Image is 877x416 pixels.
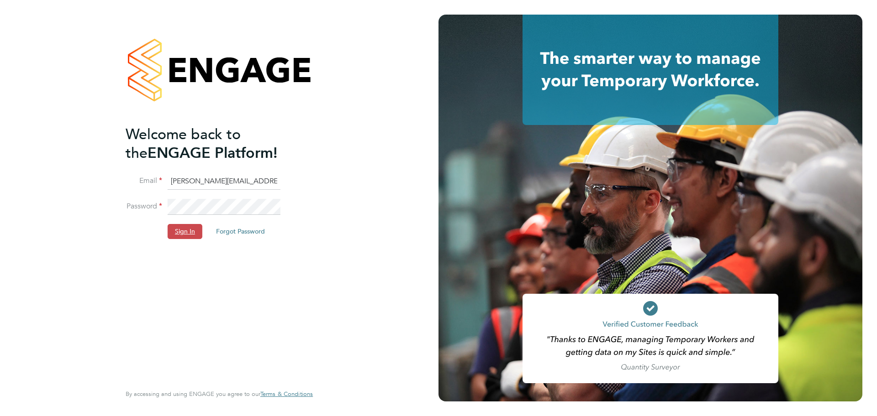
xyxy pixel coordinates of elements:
a: Terms & Conditions [260,390,313,398]
label: Email [126,176,162,186]
button: Sign In [168,224,202,239]
span: Welcome back to the [126,125,241,162]
span: By accessing and using ENGAGE you agree to our [126,390,313,398]
span: Terms & Conditions [260,390,313,398]
button: Forgot Password [209,224,272,239]
input: Enter your work email... [168,173,280,190]
label: Password [126,202,162,211]
h2: ENGAGE Platform! [126,125,304,162]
